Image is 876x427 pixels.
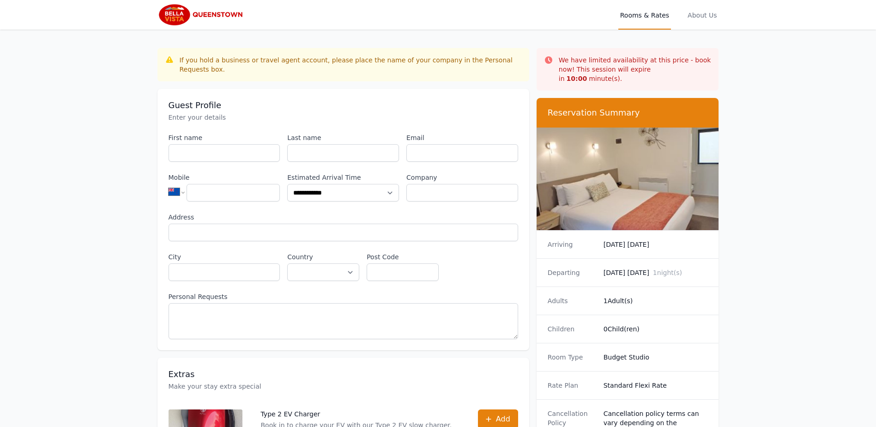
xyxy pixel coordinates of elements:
[406,133,518,142] label: Email
[537,128,719,230] img: Budget Studio
[367,252,439,262] label: Post Code
[548,381,596,390] dt: Rate Plan
[604,381,708,390] dd: Standard Flexi Rate
[169,382,518,391] p: Make your stay extra special
[180,55,522,74] div: If you hold a business or travel agent account, please place the name of your company in the Pers...
[548,268,596,277] dt: Departing
[548,324,596,334] dt: Children
[653,269,682,276] span: 1 night(s)
[287,252,359,262] label: Country
[548,240,596,249] dt: Arriving
[169,292,518,301] label: Personal Requests
[169,369,518,380] h3: Extras
[169,173,280,182] label: Mobile
[548,107,708,118] h3: Reservation Summary
[559,55,712,83] p: We have limited availability at this price - book now! This session will expire in minute(s).
[169,100,518,111] h3: Guest Profile
[287,173,399,182] label: Estimated Arrival Time
[169,213,518,222] label: Address
[169,133,280,142] label: First name
[157,4,246,26] img: Bella Vista Queenstown
[567,75,587,82] strong: 10 : 00
[604,240,708,249] dd: [DATE] [DATE]
[548,296,596,305] dt: Adults
[604,268,708,277] dd: [DATE] [DATE]
[548,353,596,362] dt: Room Type
[406,173,518,182] label: Company
[287,133,399,142] label: Last name
[604,353,708,362] dd: Budget Studio
[496,414,510,425] span: Add
[604,296,708,305] dd: 1 Adult(s)
[169,252,280,262] label: City
[169,113,518,122] p: Enter your details
[604,324,708,334] dd: 0 Child(ren)
[261,409,459,419] p: Type 2 EV Charger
